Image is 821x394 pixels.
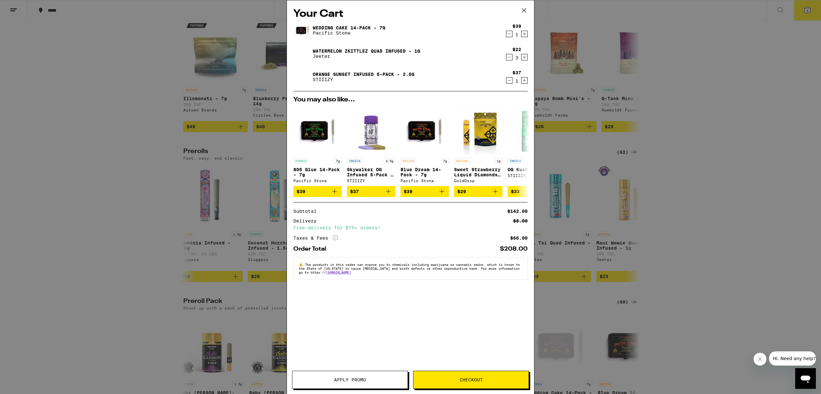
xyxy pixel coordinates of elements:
[508,167,556,172] p: OG Kush AIO - 1g
[413,371,529,389] button: Checkout
[293,106,342,186] a: Open page for 805 Glue 14-Pack - 7g from Pacific Stone
[507,209,528,213] div: $142.00
[769,351,816,366] iframe: Message from company
[404,189,412,194] span: $39
[400,179,449,183] div: Pacific Stone
[457,189,466,194] span: $29
[506,77,512,84] button: Decrement
[313,72,414,77] a: Orange Sunset Infused 5-Pack - 2.5g
[512,32,521,37] div: 1
[454,179,502,183] div: GoldDrop
[510,236,528,240] div: $66.00
[506,54,512,60] button: Decrement
[400,106,449,186] a: Open page for Blue Dream 14-Pack - 7g from Pacific Stone
[521,54,528,60] button: Increment
[347,167,395,177] p: Skywalker OG Infused 5-Pack - 2.5g
[299,263,520,274] span: The products in this order can expose you to chemicals including marijuana or cannabis smoke, whi...
[293,219,321,223] div: Delivery
[521,77,528,84] button: Increment
[347,186,395,197] button: Add to bag
[508,158,523,164] p: INDICA
[460,378,483,382] span: Checkout
[495,158,502,164] p: 1g
[313,25,385,30] a: Wedding Cake 14-Pack - 7g
[347,106,395,186] a: Open page for Skywalker OG Infused 5-Pack - 2.5g from STIIIZY
[293,225,528,230] div: Free delivery for $75+ orders!
[313,77,414,82] p: STIIIZY
[506,31,512,37] button: Decrement
[400,186,449,197] button: Add to bag
[454,158,470,164] p: SATIVA
[512,78,521,84] div: 1
[293,235,338,241] div: Taxes & Fees
[350,189,359,194] span: $37
[508,173,556,178] div: STIIIZY
[508,106,556,155] img: STIIIZY - OG Kush AIO - 1g
[400,106,449,155] img: Pacific Stone - Blue Dream 14-Pack - 7g
[293,209,321,213] div: Subtotal
[293,179,342,183] div: Pacific Stone
[795,368,816,389] iframe: Button to launch messaging window
[754,353,766,366] iframe: Close message
[384,158,395,164] p: 2.5g
[326,270,351,274] a: [DOMAIN_NAME]
[500,246,528,252] div: $208.00
[454,167,502,177] p: Sweet Strawberry Liquid Diamonds AIO - 1g
[512,24,521,29] div: $39
[347,179,395,183] div: STIIIZY
[512,55,521,60] div: 3
[454,186,502,197] button: Add to bag
[512,70,521,75] div: $37
[334,158,342,164] p: 7g
[292,371,408,389] button: Apply Promo
[293,21,311,39] img: Wedding Cake 14-Pack - 7g
[454,106,502,186] a: Open page for Sweet Strawberry Liquid Diamonds AIO - 1g from GoldDrop
[400,167,449,177] p: Blue Dream 14-Pack - 7g
[297,189,305,194] span: $39
[313,48,420,54] a: Watermelon Zkittlez Quad Infused - 1g
[313,54,420,59] p: Jeeter
[511,189,520,194] span: $33
[299,263,305,266] span: ⚠️
[293,186,342,197] button: Add to bag
[513,219,528,223] div: $5.00
[293,7,528,21] h2: Your Cart
[293,106,342,155] img: Pacific Stone - 805 Glue 14-Pack - 7g
[512,47,521,52] div: $22
[521,31,528,37] button: Increment
[456,106,501,155] img: GoldDrop - Sweet Strawberry Liquid Diamonds AIO - 1g
[441,158,449,164] p: 7g
[293,158,309,164] p: HYBRID
[293,68,311,86] img: Orange Sunset Infused 5-Pack - 2.5g
[293,167,342,177] p: 805 Glue 14-Pack - 7g
[293,45,311,63] img: Watermelon Zkittlez Quad Infused - 1g
[347,106,395,155] img: STIIIZY - Skywalker OG Infused 5-Pack - 2.5g
[334,378,366,382] span: Apply Promo
[347,158,362,164] p: INDICA
[313,30,385,36] p: Pacific Stone
[400,158,416,164] p: SATIVA
[293,246,331,252] div: Order Total
[293,97,528,103] h2: You may also like...
[508,106,556,186] a: Open page for OG Kush AIO - 1g from STIIIZY
[508,186,556,197] button: Add to bag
